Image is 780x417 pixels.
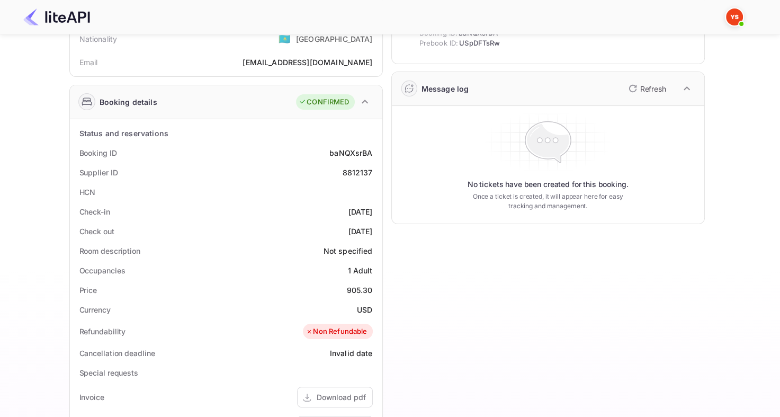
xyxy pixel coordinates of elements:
div: Check out [79,226,114,237]
div: [DATE] [348,206,373,217]
button: Refresh [622,80,670,97]
span: USpDFTsRw [459,38,500,49]
div: 1 Adult [347,265,372,276]
div: Special requests [79,367,138,378]
div: Email [79,57,98,68]
div: Occupancies [79,265,125,276]
div: Booking details [100,96,157,108]
div: Not specified [324,245,373,256]
span: United States [279,29,291,48]
div: Room description [79,245,140,256]
div: Price [79,285,97,296]
img: Yandex Support [726,8,743,25]
div: Invoice [79,392,104,403]
div: 905.30 [347,285,373,296]
div: [EMAIL_ADDRESS][DOMAIN_NAME] [243,57,372,68]
div: Nationality [79,33,118,45]
div: Cancellation deadline [79,348,155,359]
p: No tickets have been created for this booking. [468,179,629,190]
div: 8812137 [342,167,372,178]
p: Once a ticket is created, it will appear here for easy tracking and management. [464,192,632,211]
div: [GEOGRAPHIC_DATA] [296,33,373,45]
div: Refundability [79,326,126,337]
div: HCN [79,187,96,198]
div: Check-in [79,206,110,217]
div: USD [357,304,372,315]
div: baNQXsrBA [329,147,372,158]
div: CONFIRMED [299,97,349,108]
div: Currency [79,304,111,315]
div: Supplier ID [79,167,118,178]
div: Download pdf [317,392,366,403]
span: Prebook ID: [419,38,459,49]
div: [DATE] [348,226,373,237]
div: Status and reservations [79,128,168,139]
div: Booking ID [79,147,117,158]
div: Invalid date [330,348,373,359]
p: Refresh [640,83,666,94]
img: LiteAPI Logo [23,8,90,25]
div: Message log [422,83,469,94]
div: Non Refundable [306,326,367,337]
